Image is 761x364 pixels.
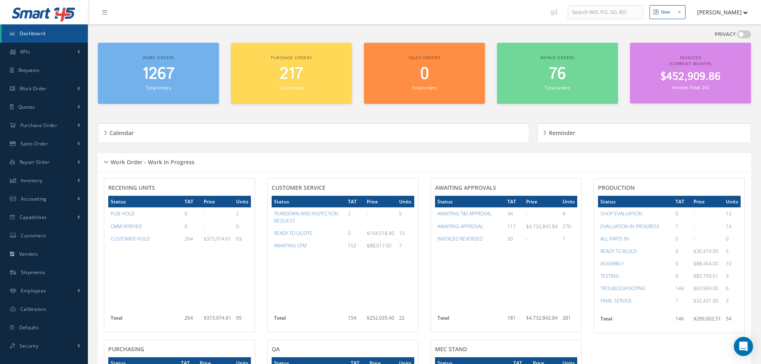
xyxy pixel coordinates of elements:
[364,196,397,207] th: Price
[234,196,251,207] th: Units
[545,85,570,91] small: Total orders
[673,282,691,294] td: 144
[437,223,483,230] a: AWAITING APPROVAL
[650,5,685,19] button: New
[689,4,748,20] button: [PERSON_NAME]
[111,235,149,242] a: CUSTOMER HOLD
[661,9,670,16] div: New
[723,270,741,282] td: 3
[598,185,741,191] h4: PRODUCTION
[693,297,718,304] span: $32,421.00
[274,230,312,237] a: READY TO QUOTE
[367,242,391,249] span: $88,017.00
[526,314,558,321] span: $4,732,842.84
[723,245,741,257] td: 5
[568,5,643,20] input: Search WO, PO, SO, RO
[272,346,414,353] h4: QA
[435,346,578,353] h4: MEC STAND
[660,69,721,85] span: $452,909.86
[18,67,40,74] span: Requests
[108,346,251,353] h4: PURCHASING
[364,43,485,104] a: Sales orders 0 Total orders
[21,195,47,202] span: Accounting
[598,313,673,329] th: Total
[693,285,718,292] span: $63,999.00
[673,196,691,207] th: TAT
[274,242,306,249] a: AWAITING CFM
[693,260,718,267] span: $88,454.00
[397,227,414,239] td: 10
[600,285,646,292] a: TROUBLESHOOTING
[673,245,691,257] td: 0
[204,210,205,217] span: -
[723,220,741,233] td: 14
[673,294,691,307] td: 1
[20,306,46,312] span: Calibration
[630,43,751,103] a: Invoiced (Current Month) $452,909.86 Invoices Total: 242
[693,248,718,255] span: $30,419.00
[111,210,134,217] a: PUB HOLD
[598,196,673,207] th: Status
[20,342,38,349] span: Security
[526,235,528,242] span: -
[18,103,35,110] span: Quotes
[397,196,414,207] th: Units
[505,220,524,233] td: 117
[98,43,219,104] a: Work orders 1267 Total orders
[560,196,577,207] th: Units
[204,235,231,242] span: $315,974.61
[723,196,741,207] th: Units
[526,223,558,230] span: $4,732,842.84
[397,207,414,227] td: 5
[346,312,365,328] td: 154
[673,233,691,245] td: 0
[540,55,574,60] span: Repair orders
[231,43,352,104] a: Purchase orders 217 Total orders
[280,63,303,86] span: 217
[723,282,741,294] td: 6
[526,210,528,217] span: -
[182,233,201,245] td: 264
[20,159,50,165] span: Repair Order
[143,55,174,60] span: Work orders
[20,214,47,221] span: Capabilities
[21,287,46,294] span: Employees
[234,220,251,233] td: 0
[673,270,691,282] td: 0
[20,122,57,129] span: Purchase Order
[691,196,723,207] th: Price
[693,235,695,242] span: -
[20,30,46,37] span: Dashboard
[142,63,175,86] span: 1267
[505,312,524,328] td: 181
[723,294,741,307] td: 3
[346,227,365,239] td: 0
[182,220,201,233] td: 0
[397,312,414,328] td: 22
[437,210,492,217] a: AWAITING T&I APPROVAL
[600,223,660,230] a: EVALUATION IN PROGRESS
[673,220,691,233] td: 1
[560,207,577,220] td: 4
[204,223,205,230] span: -
[680,55,701,60] span: Invoiced
[346,196,365,207] th: TAT
[409,55,440,60] span: Sales orders
[108,156,195,166] h5: Work Order - Work In Progress
[107,127,134,137] h5: Calendar
[437,235,483,242] a: INVOICED REVERSED
[673,257,691,270] td: 0
[723,233,741,245] td: 0
[546,127,575,137] h5: Reminder
[670,61,711,66] span: (Current Month)
[2,24,88,43] a: Dashboard
[505,233,524,245] td: 30
[20,140,48,147] span: Sales Order
[367,314,394,321] span: $252,035.40
[272,185,414,191] h4: CUSTOMER SERVICE
[715,30,736,38] label: PRIVACY
[693,223,695,230] span: -
[435,185,578,191] h4: AWAITING APPROVALS
[672,84,709,90] small: Invoices Total: 242
[271,55,312,60] span: Purchase orders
